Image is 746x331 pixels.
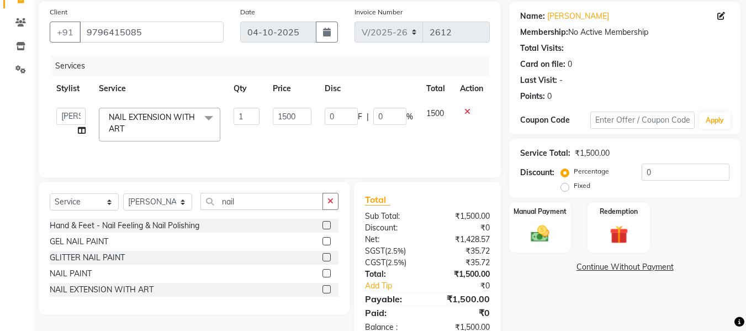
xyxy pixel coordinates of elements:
div: Hand & Feet - Nail Feeling & Nail Polishing [50,220,199,232]
span: Total [365,194,390,206]
span: % [406,111,413,123]
div: ₹0 [427,306,498,319]
input: Enter Offer / Coupon Code [590,112,695,129]
div: ( ) [357,257,427,269]
div: ₹1,500.00 [427,211,498,222]
div: GEL NAIL PAINT [50,236,108,248]
div: Last Visit: [520,75,557,86]
div: 0 [568,59,572,70]
div: ₹1,500.00 [427,269,498,280]
span: 2.5% [387,246,404,255]
div: ₹35.72 [427,257,498,269]
div: - [559,75,563,86]
th: Stylist [50,76,92,101]
div: Service Total: [520,148,570,159]
div: Payable: [357,292,427,306]
div: Services [51,56,498,76]
div: NAIL EXTENSION WITH ART [50,284,154,296]
label: Invoice Number [355,7,403,17]
div: Membership: [520,27,568,38]
div: ₹0 [440,280,499,292]
span: SGST [365,246,385,256]
div: ₹1,500.00 [427,292,498,306]
div: No Active Membership [520,27,729,38]
div: Points: [520,91,545,102]
span: F [358,111,362,123]
th: Action [453,76,490,101]
div: Card on file: [520,59,565,70]
a: Add Tip [357,280,439,292]
span: 2.5% [388,258,404,267]
label: Date [240,7,255,17]
button: +91 [50,22,81,43]
div: ₹1,428.57 [427,234,498,245]
img: _gift.svg [604,223,634,246]
div: Paid: [357,306,427,319]
div: ₹35.72 [427,245,498,257]
div: Coupon Code [520,114,590,126]
div: GLITTER NAIL PAINT [50,252,125,264]
span: 1500 [426,108,444,118]
span: CGST [365,258,385,267]
th: Disc [318,76,420,101]
span: NAIL EXTENSION WITH ART [109,112,195,134]
label: Fixed [574,181,590,191]
th: Service [92,76,227,101]
input: Search or Scan [200,193,323,210]
label: Redemption [600,207,638,217]
div: Discount: [520,167,554,178]
a: Continue Without Payment [511,261,738,273]
div: 0 [547,91,552,102]
label: Client [50,7,67,17]
a: x [124,124,129,134]
div: Name: [520,10,545,22]
th: Price [266,76,318,101]
div: Total: [357,269,427,280]
div: Net: [357,234,427,245]
div: ₹1,500.00 [575,148,610,159]
label: Manual Payment [514,207,567,217]
label: Percentage [574,166,609,176]
input: Search by Name/Mobile/Email/Code [80,22,224,43]
button: Apply [699,112,731,129]
div: NAIL PAINT [50,268,92,280]
div: Total Visits: [520,43,564,54]
span: | [367,111,369,123]
img: _cash.svg [525,223,555,244]
div: Discount: [357,222,427,234]
th: Qty [227,76,267,101]
div: Sub Total: [357,211,427,222]
th: Total [420,76,453,101]
div: ₹0 [427,222,498,234]
div: ( ) [357,245,427,257]
a: [PERSON_NAME] [547,10,609,22]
